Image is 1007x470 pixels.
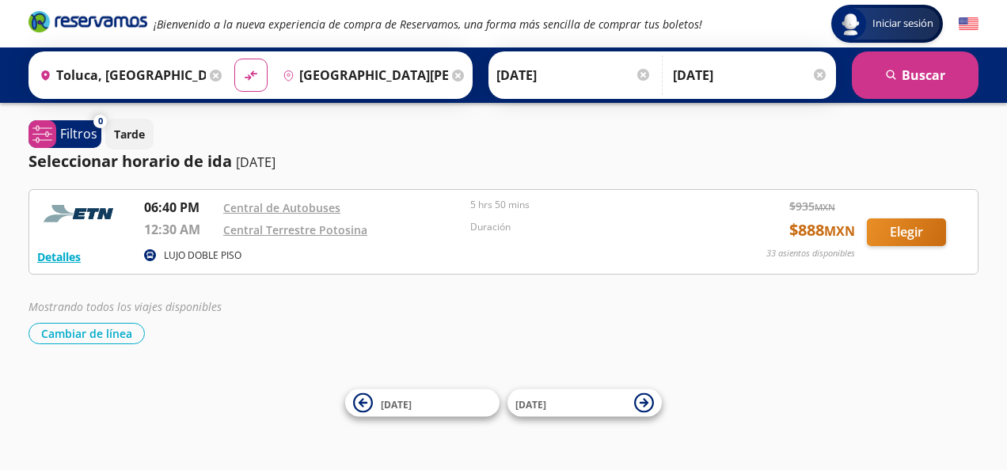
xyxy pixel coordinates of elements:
button: Elegir [867,218,946,246]
input: Buscar Origen [33,55,206,95]
button: English [959,14,978,34]
a: Brand Logo [28,9,147,38]
button: 0Filtros [28,120,101,148]
button: [DATE] [507,389,662,417]
p: [DATE] [236,153,275,172]
p: LUJO DOBLE PISO [164,248,241,263]
p: Seleccionar horario de ida [28,150,232,173]
img: RESERVAMOS [37,198,124,229]
p: 5 hrs 50 mins [470,198,709,212]
button: [DATE] [345,389,500,417]
p: 12:30 AM [144,220,215,239]
input: Opcional [673,55,828,95]
i: Brand Logo [28,9,147,33]
p: Filtros [60,124,97,143]
p: Duración [470,220,709,234]
p: 33 asientos disponibles [766,247,855,260]
span: [DATE] [515,397,546,411]
span: $ 888 [789,218,855,242]
p: Tarde [114,126,145,142]
a: Central Terrestre Potosina [223,222,367,237]
p: 06:40 PM [144,198,215,217]
span: [DATE] [381,397,412,411]
button: Tarde [105,119,154,150]
input: Elegir Fecha [496,55,652,95]
span: 0 [98,115,103,128]
button: Buscar [852,51,978,99]
em: ¡Bienvenido a la nueva experiencia de compra de Reservamos, una forma más sencilla de comprar tus... [154,17,702,32]
span: Iniciar sesión [866,16,940,32]
em: Mostrando todos los viajes disponibles [28,299,222,314]
button: Cambiar de línea [28,323,145,344]
small: MXN [815,201,835,213]
button: Detalles [37,248,81,265]
small: MXN [824,222,855,240]
span: $ 935 [789,198,835,214]
input: Buscar Destino [276,55,449,95]
a: Central de Autobuses [223,200,340,215]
